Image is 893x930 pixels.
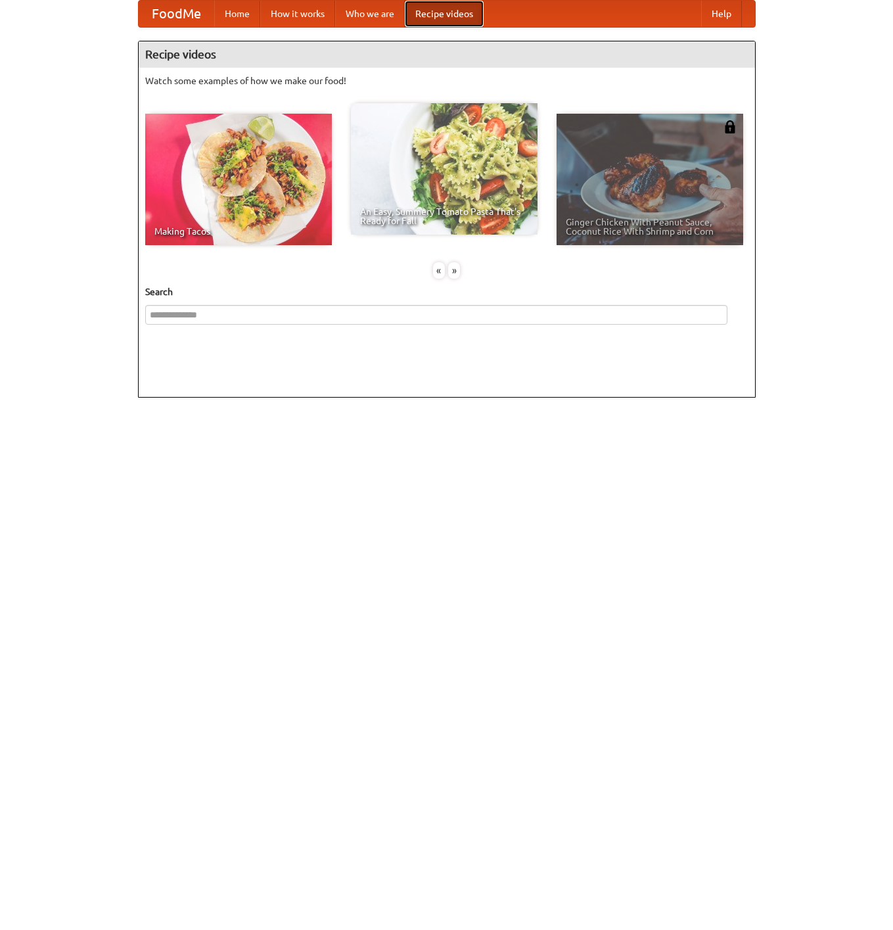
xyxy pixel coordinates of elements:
a: Home [214,1,260,27]
div: « [433,262,445,279]
a: Recipe videos [405,1,484,27]
p: Watch some examples of how we make our food! [145,74,748,87]
span: Making Tacos [154,227,323,236]
img: 483408.png [723,120,737,133]
a: Who we are [335,1,405,27]
span: An Easy, Summery Tomato Pasta That's Ready for Fall [360,207,528,225]
a: Making Tacos [145,114,332,245]
a: FoodMe [139,1,214,27]
a: How it works [260,1,335,27]
a: Help [701,1,742,27]
a: An Easy, Summery Tomato Pasta That's Ready for Fall [351,103,538,235]
h5: Search [145,285,748,298]
div: » [448,262,460,279]
h4: Recipe videos [139,41,755,68]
